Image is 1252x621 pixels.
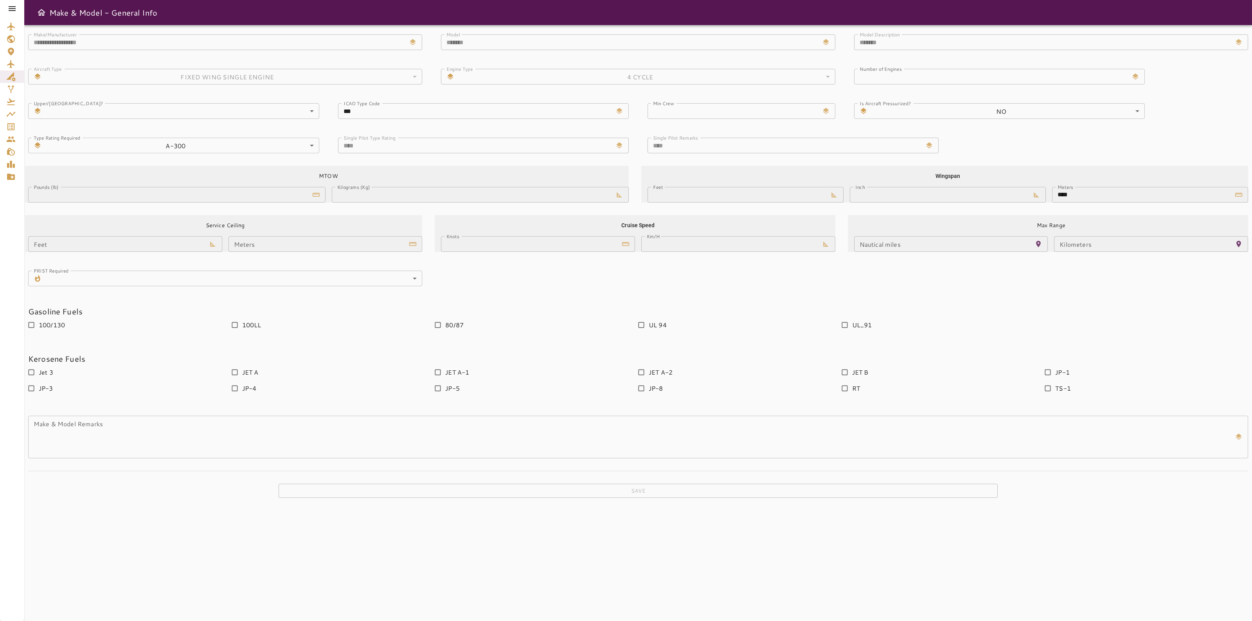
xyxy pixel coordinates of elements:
span: JET B [852,368,869,377]
label: Engine Type [446,65,473,72]
h6: Wingspan [935,172,961,181]
label: Inch [855,183,865,190]
label: Min Crew [653,100,674,106]
label: Model Description [860,31,900,38]
label: Aircraft Type [34,65,62,72]
span: RT [852,384,860,393]
label: Make/Manufacturer [34,31,77,38]
span: 80/87 [445,320,464,330]
h6: Make & Model - General Info [49,6,157,19]
span: JP-3 [39,384,53,393]
span: UL 94 [649,320,667,330]
div: ​ [45,271,422,286]
label: Model [446,31,460,38]
label: Is Aircraft Pressurized? [860,100,911,106]
label: Type Rating Required [34,134,80,141]
label: Meters [1058,183,1073,190]
span: TS-1 [1055,384,1071,393]
label: Single Pilot Remarks [653,134,698,141]
label: Knots [446,233,459,239]
span: JET A-1 [445,368,469,377]
label: Feet [653,183,663,190]
h6: Max Range [1037,221,1065,230]
span: JP-1 [1055,368,1070,377]
span: JP-4 [242,384,257,393]
h6: Service Ceiling [206,221,245,230]
span: JP-8 [649,384,663,393]
span: 100/130 [39,320,65,330]
span: JET A [242,368,259,377]
div: NO [871,103,1145,119]
div: 4 CYCLE [457,69,835,84]
div: ​ [45,103,319,119]
h6: Cruise Speed [621,221,655,230]
span: Jet 3 [39,368,53,377]
label: Pounds (lb) [34,183,58,190]
label: Km/H [647,233,660,239]
h6: MTOW [319,172,338,181]
label: ICAO Type Code [344,100,380,106]
h6: Kerosene Fuels [28,352,85,365]
span: UL_91 [852,320,872,330]
h6: Gasoline Fuels [28,305,83,318]
label: Upper/[GEOGRAPHIC_DATA]? [34,100,103,106]
span: JP-5 [445,384,460,393]
button: Open drawer [34,5,49,20]
div: A-300 [45,138,319,153]
label: Single Pilot Type Rating [344,134,395,141]
span: JET A-2 [649,368,673,377]
span: 100LL [242,320,261,330]
label: PRIST Required [34,267,68,274]
label: Number of Engines [860,65,902,72]
label: Kilograms (Kg) [337,183,370,190]
div: FIXED WING SINGLE ENGINE [45,69,422,84]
